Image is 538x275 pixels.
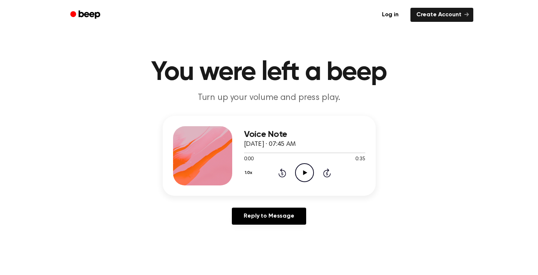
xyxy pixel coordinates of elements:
[244,141,296,148] span: [DATE] · 07:45 AM
[65,8,107,22] a: Beep
[375,6,406,23] a: Log in
[244,130,365,140] h3: Voice Note
[244,167,255,179] button: 1.0x
[410,8,473,22] a: Create Account
[80,59,459,86] h1: You were left a beep
[355,155,365,163] span: 0:35
[244,155,254,163] span: 0:00
[232,208,306,225] a: Reply to Message
[127,92,411,104] p: Turn up your volume and press play.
